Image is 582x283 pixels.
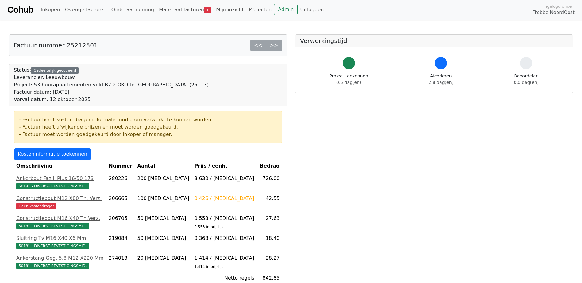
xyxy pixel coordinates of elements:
div: Verval datum: 12 oktober 2025 [14,96,209,103]
span: Trebbe NoordOost [533,9,575,16]
a: Inkopen [38,4,62,16]
th: Prijs / eenh. [192,160,257,172]
span: 0.0 dag(en) [514,80,539,85]
span: Ingelogd onder: [543,3,575,9]
h5: Verwerkingstijd [300,37,569,44]
td: 219084 [106,232,135,252]
a: Constructiebout M16 X40 Th.Verz.50181 - DIVERSE BEVESTIGINGSMID. [16,215,104,229]
span: 1 [204,7,211,13]
div: Sluitring Tv M16 X40 X6 Mm [16,235,104,242]
sub: 0.553 in prijslijst [194,225,225,229]
div: 100 [MEDICAL_DATA] [137,195,189,202]
div: Project toekennen [330,73,368,86]
div: 200 [MEDICAL_DATA] [137,175,189,182]
td: 27.63 [257,212,282,232]
a: Cohub [7,2,33,17]
td: 206665 [106,192,135,212]
h5: Factuur nummer 25212501 [14,42,98,49]
div: 3.630 / [MEDICAL_DATA] [194,175,254,182]
div: Beoordelen [514,73,539,86]
td: 726.00 [257,172,282,192]
th: Bedrag [257,160,282,172]
a: Overige facturen [63,4,109,16]
td: 28.27 [257,252,282,272]
span: 50181 - DIVERSE BEVESTIGINGSMID. [16,243,89,249]
div: Afcoderen [429,73,453,86]
div: Gedeeltelijk gecodeerd [31,67,79,74]
div: - Factuur heeft kosten drager informatie nodig om verwerkt te kunnen worden. [19,116,277,123]
th: Aantal [135,160,192,172]
a: Mijn inzicht [214,4,246,16]
div: 0.553 / [MEDICAL_DATA] [194,215,254,222]
a: Kosteninformatie toekennen [14,148,91,160]
td: 42.55 [257,192,282,212]
div: Leverancier: Leeuwbouw [14,74,209,81]
td: 206705 [106,212,135,232]
a: Admin [274,4,298,15]
a: Uitloggen [298,4,326,16]
a: Constructiebout M12 X80 Th. Verz.Geen kostendrager [16,195,104,209]
span: 50181 - DIVERSE BEVESTIGINGSMID. [16,263,89,269]
td: 18.40 [257,232,282,252]
span: 50181 - DIVERSE BEVESTIGINGSMID. [16,223,89,229]
div: 50 [MEDICAL_DATA] [137,215,189,222]
div: 1.414 / [MEDICAL_DATA] [194,255,254,262]
div: Project: 53 huurappartementen veld B7.2 OKO te [GEOGRAPHIC_DATA] (25113) [14,81,209,89]
div: 0.426 / [MEDICAL_DATA] [194,195,254,202]
span: 0.5 dag(en) [336,80,361,85]
div: 50 [MEDICAL_DATA] [137,235,189,242]
span: Geen kostendrager [16,203,56,209]
a: Materiaal facturen1 [156,4,214,16]
td: 274013 [106,252,135,272]
a: Onderaanneming [109,4,156,16]
a: Ankerbout Faz Ii Plus 16/50 17350181 - DIVERSE BEVESTIGINGSMID. [16,175,104,190]
div: 20 [MEDICAL_DATA] [137,255,189,262]
div: Ankerbout Faz Ii Plus 16/50 173 [16,175,104,182]
div: 0.368 / [MEDICAL_DATA] [194,235,254,242]
td: 280226 [106,172,135,192]
th: Omschrijving [14,160,106,172]
span: 2.8 dag(en) [429,80,453,85]
div: Ankerstang Geg. 5.8 M12 X220 Mm [16,255,104,262]
a: Projecten [246,4,274,16]
div: Status: [14,66,209,103]
th: Nummer [106,160,135,172]
div: - Factuur moet worden goedgekeurd door inkoper of manager. [19,131,277,138]
a: Ankerstang Geg. 5.8 M12 X220 Mm50181 - DIVERSE BEVESTIGINGSMID. [16,255,104,269]
sub: 1.414 in prijslijst [194,265,225,269]
div: Constructiebout M16 X40 Th.Verz. [16,215,104,222]
div: Factuur datum: [DATE] [14,89,209,96]
div: - Factuur heeft afwijkende prijzen en moet worden goedgekeurd. [19,123,277,131]
a: Sluitring Tv M16 X40 X6 Mm50181 - DIVERSE BEVESTIGINGSMID. [16,235,104,249]
div: Constructiebout M12 X80 Th. Verz. [16,195,104,202]
span: 50181 - DIVERSE BEVESTIGINGSMID. [16,183,89,189]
